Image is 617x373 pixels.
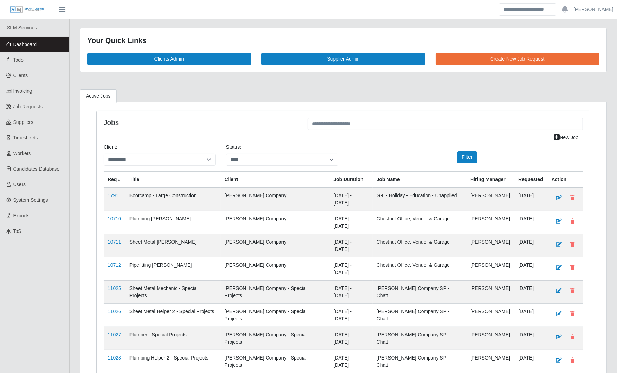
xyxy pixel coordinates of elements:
th: Req # [104,171,125,188]
a: 11026 [108,309,121,314]
td: [PERSON_NAME] [466,280,514,303]
a: Active Jobs [80,89,117,103]
td: [PERSON_NAME] [466,327,514,350]
td: [PERSON_NAME] [466,234,514,257]
span: Clients [13,73,28,78]
td: [DATE] [514,280,547,303]
td: [DATE] - [DATE] [329,350,372,373]
td: Bootcamp - Large Construction [125,188,221,211]
th: Job Name [373,171,466,188]
td: [DATE] [514,188,547,211]
td: [DATE] [514,257,547,280]
th: Requested [514,171,547,188]
td: [PERSON_NAME] [466,188,514,211]
div: Your Quick Links [87,35,599,46]
td: Chestnut Office, Venue, & Garage [373,257,466,280]
td: Pipefitting [PERSON_NAME] [125,257,221,280]
span: Job Requests [13,104,43,109]
a: [PERSON_NAME] [574,6,614,13]
th: Job Duration [329,171,372,188]
span: ToS [13,228,21,234]
td: [PERSON_NAME] Company - Special Projects [221,303,330,327]
td: [PERSON_NAME] Company SP - Chatt [373,303,466,327]
a: 10710 [108,216,121,221]
td: Sheet Metal Mechanic - Special Projects [125,280,221,303]
td: Plumbing [PERSON_NAME] [125,211,221,234]
td: [DATE] [514,350,547,373]
label: Status: [226,144,241,151]
a: Create New Job Request [436,53,599,65]
span: Dashboard [13,42,37,47]
th: Hiring Manager [466,171,514,188]
td: [PERSON_NAME] [466,303,514,327]
td: [DATE] - [DATE] [329,327,372,350]
th: Client [221,171,330,188]
td: [DATE] - [DATE] [329,257,372,280]
td: [PERSON_NAME] Company - Special Projects [221,280,330,303]
th: Title [125,171,221,188]
td: [DATE] - [DATE] [329,303,372,327]
a: New Job [550,131,583,144]
span: SLM Services [7,25,37,30]
a: 10711 [108,239,121,245]
h4: Jobs [104,118,297,127]
span: Timesheets [13,135,38,140]
td: Chestnut Office, Venue, & Garage [373,211,466,234]
td: Sheet Metal [PERSON_NAME] [125,234,221,257]
td: [PERSON_NAME] Company [221,211,330,234]
td: [PERSON_NAME] Company [221,257,330,280]
span: Candidates Database [13,166,60,172]
a: 10712 [108,262,121,268]
td: Chestnut Office, Venue, & Garage [373,234,466,257]
button: Filter [457,151,477,163]
span: Invoicing [13,88,32,94]
td: [DATE] - [DATE] [329,280,372,303]
label: Client: [104,144,117,151]
a: Supplier Admin [261,53,425,65]
th: Action [547,171,583,188]
td: [PERSON_NAME] [466,257,514,280]
td: [DATE] [514,327,547,350]
td: Plumber - Special Projects [125,327,221,350]
td: [PERSON_NAME] [466,211,514,234]
img: SLM Logo [10,6,44,13]
td: [PERSON_NAME] Company - Special Projects [221,350,330,373]
td: [PERSON_NAME] Company SP - Chatt [373,280,466,303]
span: System Settings [13,197,48,203]
span: Users [13,182,26,187]
td: [DATE] - [DATE] [329,188,372,211]
td: [DATE] - [DATE] [329,234,372,257]
td: [PERSON_NAME] Company [221,188,330,211]
span: Workers [13,151,31,156]
td: [DATE] [514,303,547,327]
a: 11027 [108,332,121,337]
td: [DATE] - [DATE] [329,211,372,234]
td: [PERSON_NAME] Company SP - Chatt [373,327,466,350]
td: G-L - Holiday - Education - Unapplied [373,188,466,211]
span: Exports [13,213,29,218]
span: Todo [13,57,24,63]
input: Search [499,3,556,16]
td: [PERSON_NAME] Company - Special Projects [221,327,330,350]
td: [PERSON_NAME] Company SP - Chatt [373,350,466,373]
td: [PERSON_NAME] [466,350,514,373]
a: 11025 [108,285,121,291]
td: [PERSON_NAME] Company [221,234,330,257]
span: Suppliers [13,119,33,125]
td: [DATE] [514,211,547,234]
a: 1791 [108,193,118,198]
td: Sheet Metal Helper 2 - Special Projects [125,303,221,327]
a: 11028 [108,355,121,361]
td: Plumbing Helper 2 - Special Projects [125,350,221,373]
td: [DATE] [514,234,547,257]
a: Clients Admin [87,53,251,65]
